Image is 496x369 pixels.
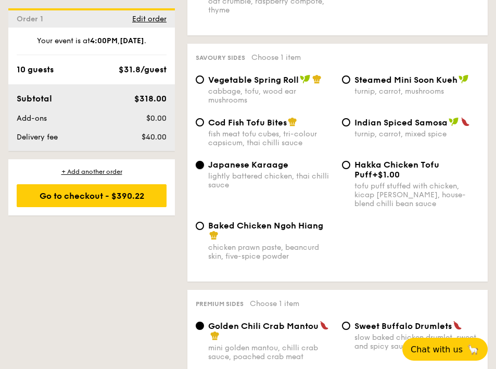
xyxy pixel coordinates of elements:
[372,170,400,180] span: +$1.00
[208,118,287,128] span: Cod Fish Tofu Bites
[342,75,350,84] input: Steamed Mini Soon Kuehturnip, carrot, mushrooms
[208,243,334,261] div: chicken prawn paste, beancurd skin, five-spice powder
[208,130,334,147] div: fish meat tofu cubes, tri-colour capsicum, thai chilli sauce
[354,87,480,96] div: turnip, carrot, mushrooms
[342,161,350,169] input: Hakka Chicken Tofu Puff+$1.00tofu puff stuffed with chicken, kicap [PERSON_NAME], house-blend chi...
[196,54,245,61] span: Savoury sides
[453,321,462,330] img: icon-spicy.37a8142b.svg
[120,36,144,45] strong: [DATE]
[119,63,167,76] div: $31.8/guest
[208,75,299,85] span: Vegetable Spring Roll
[354,333,480,351] div: slow baked chicken drumlet, sweet and spicy sauce
[354,182,480,208] div: tofu puff stuffed with chicken, kicap [PERSON_NAME], house-blend chilli bean sauce
[196,300,244,308] span: Premium sides
[196,161,204,169] input: Japanese Karaagelightly battered chicken, thai chilli sauce
[288,117,297,126] img: icon-chef-hat.a58ddaea.svg
[459,74,469,84] img: icon-vegan.f8ff3823.svg
[17,114,47,123] span: Add-ons
[17,94,52,104] span: Subtotal
[300,74,310,84] img: icon-vegan.f8ff3823.svg
[132,15,167,23] span: Edit order
[208,160,288,170] span: Japanese Karaage
[354,130,480,138] div: turnip, carrot, mixed spice
[209,231,219,240] img: icon-chef-hat.a58ddaea.svg
[354,118,448,128] span: Indian Spiced Samosa
[411,345,463,354] span: Chat with us
[461,117,470,126] img: icon-spicy.37a8142b.svg
[342,118,350,126] input: Indian Spiced Samosaturnip, carrot, mixed spice
[208,343,334,361] div: mini golden mantou, chilli crab sauce, poached crab meat
[467,343,479,355] span: 🦙
[17,168,167,176] div: + Add another order
[17,36,167,55] div: Your event is at , .
[17,15,47,23] span: Order 1
[210,331,220,340] img: icon-chef-hat.a58ddaea.svg
[142,133,167,142] span: $40.00
[90,36,118,45] strong: 4:00PM
[196,222,204,230] input: Baked Chicken Ngoh Hiangchicken prawn paste, beancurd skin, five-spice powder
[208,87,334,105] div: cabbage, tofu, wood ear mushrooms
[17,184,167,207] div: Go to checkout - $390.22
[402,338,488,361] button: Chat with us🦙
[208,321,319,331] span: Golden Chili Crab Mantou
[134,94,167,104] span: $318.00
[449,117,459,126] img: icon-vegan.f8ff3823.svg
[251,53,301,62] span: Choose 1 item
[17,133,58,142] span: Delivery fee
[250,299,299,308] span: Choose 1 item
[208,172,334,189] div: lightly battered chicken, thai chilli sauce
[208,221,323,231] span: Baked Chicken Ngoh Hiang
[320,321,329,330] img: icon-spicy.37a8142b.svg
[146,114,167,123] span: $0.00
[196,75,204,84] input: Vegetable Spring Rollcabbage, tofu, wood ear mushrooms
[17,63,54,76] div: 10 guests
[354,321,452,331] span: Sweet Buffalo Drumlets
[312,74,322,84] img: icon-chef-hat.a58ddaea.svg
[354,160,439,180] span: Hakka Chicken Tofu Puff
[342,322,350,330] input: Sweet Buffalo Drumletsslow baked chicken drumlet, sweet and spicy sauce
[354,75,457,85] span: Steamed Mini Soon Kueh
[196,118,204,126] input: Cod Fish Tofu Bitesfish meat tofu cubes, tri-colour capsicum, thai chilli sauce
[196,322,204,330] input: Golden Chili Crab Mantoumini golden mantou, chilli crab sauce, poached crab meat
